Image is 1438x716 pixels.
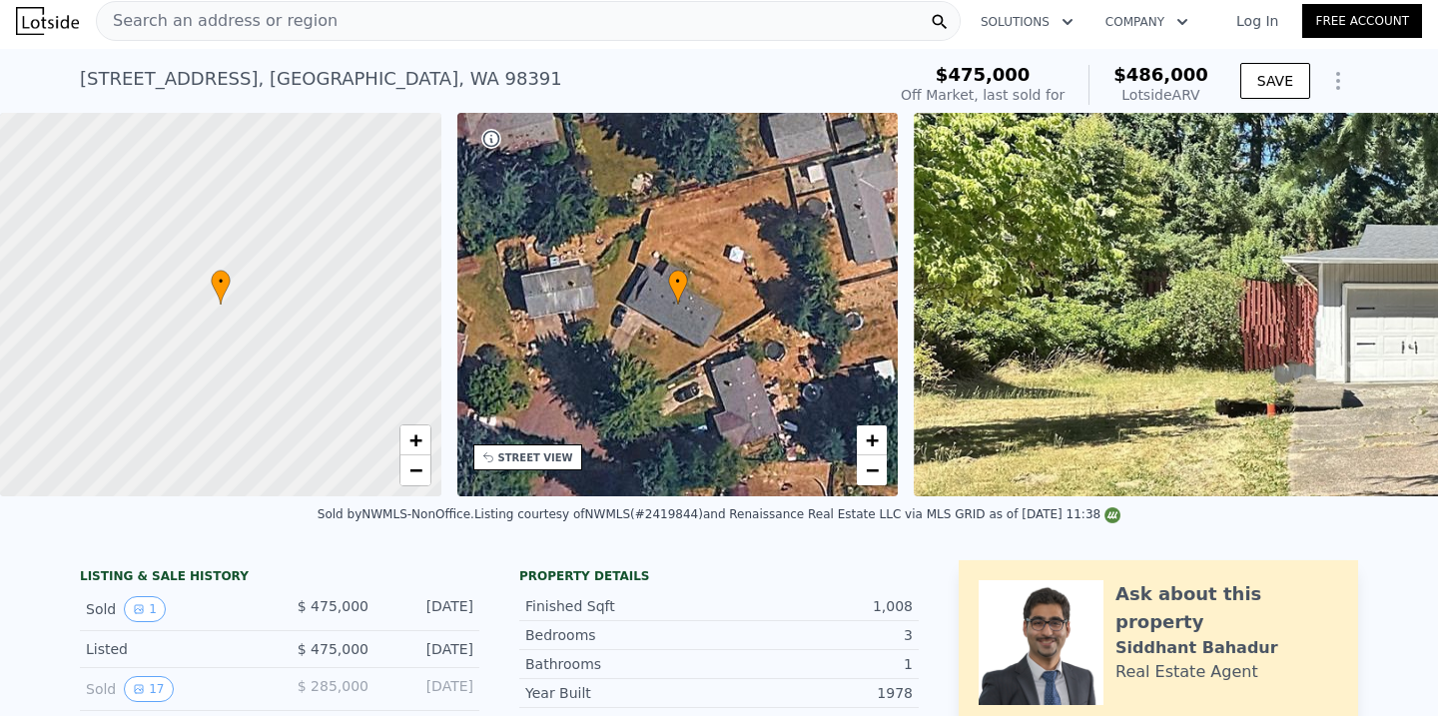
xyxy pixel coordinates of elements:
[86,639,264,659] div: Listed
[1104,507,1120,523] img: NWMLS Logo
[525,683,719,703] div: Year Built
[1212,11,1302,31] a: Log In
[124,676,173,702] button: View historical data
[384,639,473,659] div: [DATE]
[1113,64,1208,85] span: $486,000
[16,7,79,35] img: Lotside
[80,568,479,588] div: LISTING & SALE HISTORY
[86,676,264,702] div: Sold
[965,4,1089,40] button: Solutions
[1302,4,1422,38] a: Free Account
[384,596,473,622] div: [DATE]
[525,625,719,645] div: Bedrooms
[1113,85,1208,105] div: Lotside ARV
[719,596,913,616] div: 1,008
[298,678,368,694] span: $ 285,000
[318,507,474,521] div: Sold by NWMLS-NonOffice .
[1318,61,1358,101] button: Show Options
[668,270,688,305] div: •
[97,9,338,33] span: Search an address or region
[474,507,1120,521] div: Listing courtesy of NWMLS (#2419844) and Renaissance Real Estate LLC via MLS GRID as of [DATE] 11:38
[408,457,421,482] span: −
[400,455,430,485] a: Zoom out
[866,457,879,482] span: −
[298,598,368,614] span: $ 475,000
[519,568,919,584] div: Property details
[668,273,688,291] span: •
[901,85,1065,105] div: Off Market, last sold for
[384,676,473,702] div: [DATE]
[1115,660,1258,684] div: Real Estate Agent
[1115,580,1338,636] div: Ask about this property
[525,596,719,616] div: Finished Sqft
[525,654,719,674] div: Bathrooms
[719,683,913,703] div: 1978
[857,425,887,455] a: Zoom in
[86,596,264,622] div: Sold
[80,65,562,93] div: [STREET_ADDRESS] , [GEOGRAPHIC_DATA] , WA 98391
[719,654,913,674] div: 1
[498,450,573,465] div: STREET VIEW
[408,427,421,452] span: +
[1089,4,1204,40] button: Company
[719,625,913,645] div: 3
[211,273,231,291] span: •
[1115,636,1278,660] div: Siddhant Bahadur
[211,270,231,305] div: •
[1240,63,1310,99] button: SAVE
[936,64,1031,85] span: $475,000
[400,425,430,455] a: Zoom in
[298,641,368,657] span: $ 475,000
[857,455,887,485] a: Zoom out
[124,596,166,622] button: View historical data
[866,427,879,452] span: +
